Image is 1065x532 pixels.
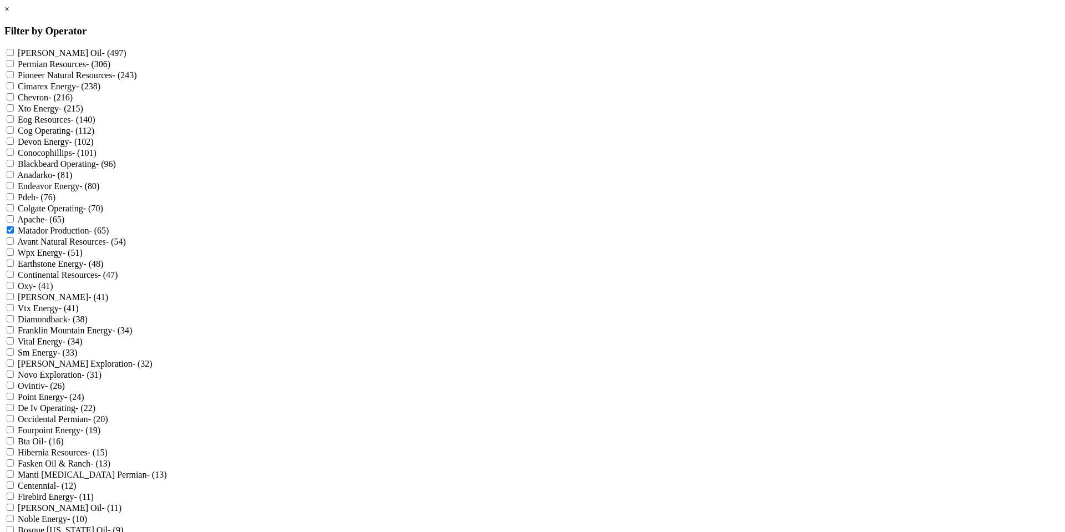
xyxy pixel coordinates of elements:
[18,248,83,257] label: Wpx Energy
[80,425,100,435] span: - (19)
[18,159,116,169] label: Blackbeard Operating
[102,48,126,58] span: - (497)
[18,303,79,313] label: Vtx Energy
[69,137,94,146] span: - (102)
[106,237,126,246] span: - (54)
[18,348,77,357] label: Sm Energy
[113,70,137,80] span: - (243)
[102,503,121,513] span: - (11)
[4,4,9,14] a: ×
[71,115,95,124] span: - (140)
[74,492,93,501] span: - (11)
[18,259,103,268] label: Earthstone Energy
[59,303,79,313] span: - (41)
[59,104,83,113] span: - (215)
[18,403,95,413] label: De Iv Operating
[18,425,100,435] label: Fourpoint Energy
[18,326,132,335] label: Franklin Mountain Energy
[88,414,108,424] span: - (20)
[88,292,108,302] span: - (41)
[90,459,110,468] span: - (13)
[76,82,100,91] span: - (238)
[18,115,95,124] label: Eog Resources
[4,25,1061,37] h3: Filter by Operator
[18,181,99,191] label: Endeavor Energy
[82,370,102,379] span: - (31)
[133,359,153,368] span: - (32)
[79,181,99,191] span: - (80)
[18,48,126,58] label: [PERSON_NAME] Oil
[18,137,94,146] label: Devon Energy
[63,248,83,257] span: - (51)
[18,492,94,501] label: Firebird Energy
[18,270,118,280] label: Continental Resources
[52,170,72,180] span: - (81)
[18,59,110,69] label: Permian Resources
[88,448,108,457] span: - (15)
[48,93,73,102] span: - (216)
[75,403,95,413] span: - (22)
[18,315,88,324] label: Diamondback
[18,70,137,80] label: Pioneer Natural Resources
[17,237,126,246] label: Avant Natural Resources
[18,514,87,524] label: Noble Energy
[63,337,83,346] span: - (34)
[18,204,103,213] label: Colgate Operating
[70,126,94,135] span: - (112)
[18,459,110,468] label: Fasken Oil & Ranch
[89,226,109,235] span: - (65)
[18,82,100,91] label: Cimarex Energy
[18,414,108,424] label: Occidental Permian
[17,170,72,180] label: Anadarko
[56,481,76,490] span: - (12)
[18,337,83,346] label: Vital Energy
[18,148,97,158] label: Conocophillips
[83,259,103,268] span: - (48)
[72,148,97,158] span: - (101)
[18,381,65,391] label: Ovintiv
[18,359,153,368] label: [PERSON_NAME] Exploration
[35,192,55,202] span: - (76)
[57,348,77,357] span: - (33)
[18,281,53,291] label: Oxy
[18,292,108,302] label: [PERSON_NAME]
[67,514,87,524] span: - (10)
[18,192,55,202] label: Pdeh
[18,126,94,135] label: Cog Operating
[64,392,84,402] span: - (24)
[68,315,88,324] span: - (38)
[18,448,108,457] label: Hibernia Resources
[98,270,118,280] span: - (47)
[146,470,166,479] span: - (13)
[18,503,121,513] label: [PERSON_NAME] Oil
[18,226,109,235] label: Matador Production
[44,437,64,446] span: - (16)
[17,215,64,224] label: Apache
[18,481,76,490] label: Centennial
[112,326,132,335] span: - (34)
[18,392,84,402] label: Point Energy
[86,59,110,69] span: - (306)
[44,215,64,224] span: - (65)
[18,104,83,113] label: Xto Energy
[18,470,166,479] label: Manti [MEDICAL_DATA] Permian
[18,93,73,102] label: Chevron
[33,281,53,291] span: - (41)
[18,370,102,379] label: Novo Exploration
[83,204,103,213] span: - (70)
[18,437,64,446] label: Bta Oil
[45,381,65,391] span: - (26)
[96,159,116,169] span: - (96)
